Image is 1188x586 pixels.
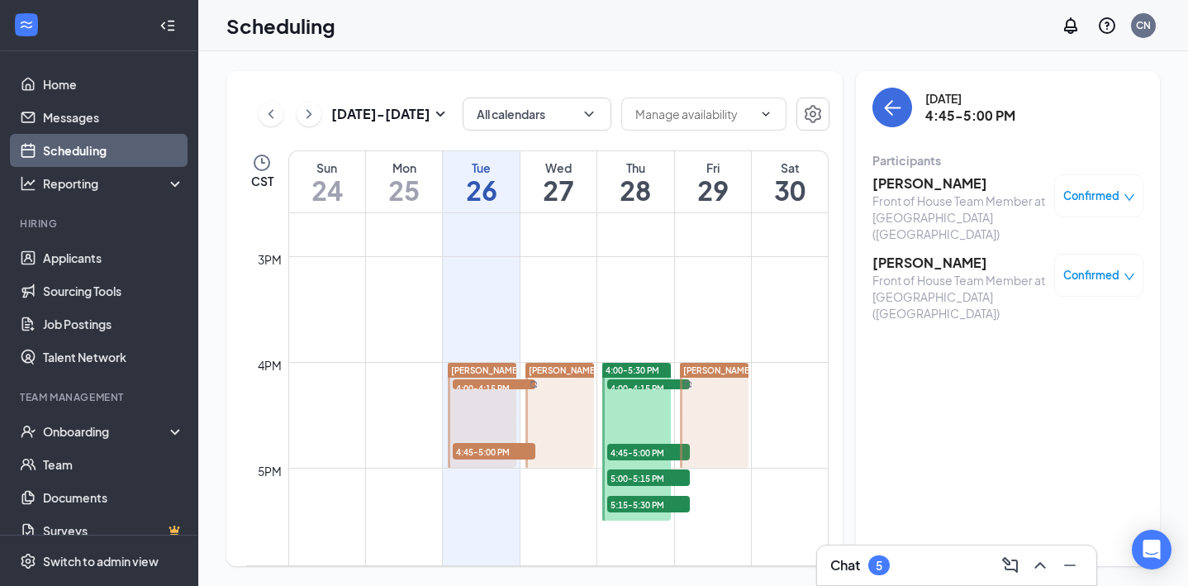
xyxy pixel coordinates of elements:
a: August 24, 2025 [289,151,365,212]
span: 4:00-5:30 PM [606,364,659,376]
a: SurveysCrown [43,514,184,547]
button: Settings [796,98,829,131]
a: August 28, 2025 [597,151,673,212]
h3: 4:45-5:00 PM [925,107,1015,125]
div: Fri [675,160,751,176]
svg: ChevronUp [1030,555,1050,575]
svg: Sync [684,380,692,388]
svg: ComposeMessage [1000,555,1020,575]
button: Minimize [1057,552,1083,579]
div: Onboarding [43,423,170,440]
div: Thu [597,160,673,176]
svg: Sync [530,380,538,388]
span: [PERSON_NAME] [451,365,520,375]
button: ChevronRight [297,102,321,126]
span: 4:45-5:00 PM [607,444,690,460]
svg: Minimize [1060,555,1080,575]
a: August 29, 2025 [675,151,751,212]
div: Participants [872,152,1143,169]
svg: WorkstreamLogo [18,17,35,33]
a: Sourcing Tools [43,274,184,307]
svg: ChevronRight [301,104,317,124]
a: Messages [43,101,184,134]
a: Scheduling [43,134,184,167]
a: August 25, 2025 [366,151,442,212]
button: ChevronUp [1027,552,1053,579]
button: ComposeMessage [997,552,1024,579]
span: down [1124,271,1135,283]
input: Manage availability [635,105,753,123]
h1: 29 [675,176,751,204]
button: back-button [872,88,912,127]
div: Sun [289,160,365,176]
span: 4:45-5:00 PM [453,443,535,460]
div: Team Management [20,390,181,404]
svg: Notifications [1061,16,1081,36]
h1: 30 [752,176,828,204]
a: Team [43,448,184,481]
svg: ChevronLeft [263,104,279,124]
svg: UserCheck [20,423,36,440]
svg: Settings [20,553,36,569]
svg: ChevronDown [581,106,597,122]
span: Confirmed [1063,267,1119,283]
div: Open Intercom Messenger [1132,530,1171,569]
h1: Scheduling [226,12,335,40]
svg: Analysis [20,175,36,192]
button: All calendarsChevronDown [463,98,611,131]
svg: Collapse [159,17,176,34]
span: 4:00-4:15 PM [453,379,535,396]
span: 5:00-5:15 PM [607,469,690,486]
h3: Chat [830,556,860,574]
a: Job Postings [43,307,184,341]
div: Mon [366,160,442,176]
h3: [DATE] - [DATE] [331,105,430,123]
a: Talent Network [43,341,184,374]
div: Reporting [43,175,185,192]
span: Confirmed [1063,188,1119,204]
span: [PERSON_NAME] [683,365,753,375]
div: Sat [752,160,828,176]
div: 5pm [254,462,285,480]
a: August 27, 2025 [520,151,596,212]
span: down [1124,192,1135,203]
h3: [PERSON_NAME] [872,254,1046,272]
div: Front of House Team Member at [GEOGRAPHIC_DATA] ([GEOGRAPHIC_DATA]) [872,272,1046,322]
a: Home [43,68,184,101]
span: 5:15-5:30 PM [607,496,690,512]
svg: Settings [803,104,823,124]
svg: QuestionInfo [1097,16,1117,36]
span: [PERSON_NAME] [529,365,598,375]
h3: [PERSON_NAME] [872,174,1046,193]
span: CST [251,173,273,189]
svg: ArrowLeft [882,98,902,117]
a: Applicants [43,241,184,274]
div: Wed [520,160,596,176]
div: 5 [876,559,882,573]
svg: SmallChevronDown [430,104,450,124]
button: ChevronLeft [259,102,283,126]
div: 3pm [254,250,285,269]
h1: 25 [366,176,442,204]
a: Documents [43,481,184,514]
div: CN [1136,18,1151,32]
div: Hiring [20,217,181,231]
svg: ChevronDown [759,107,772,121]
a: August 30, 2025 [752,151,828,212]
div: Front of House Team Member at [GEOGRAPHIC_DATA] ([GEOGRAPHIC_DATA]) [872,193,1046,242]
div: Switch to admin view [43,553,159,569]
span: 4:00-4:15 PM [607,379,690,396]
svg: Clock [252,153,272,173]
h1: 27 [520,176,596,204]
div: 4pm [254,356,285,374]
h1: 26 [443,176,519,204]
div: [DATE] [925,90,1015,107]
h1: 28 [597,176,673,204]
div: Tue [443,160,519,176]
a: August 26, 2025 [443,151,519,212]
h1: 24 [289,176,365,204]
